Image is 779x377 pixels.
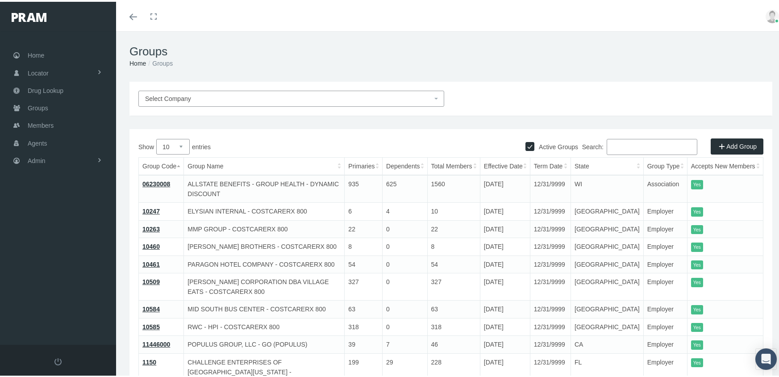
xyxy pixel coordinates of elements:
[480,254,530,272] td: [DATE]
[129,58,146,65] a: Home
[427,334,480,352] td: 46
[643,156,687,174] th: Group Type: activate to sort column ascending
[28,45,44,62] span: Home
[345,272,383,299] td: 327
[129,43,772,57] h1: Groups
[643,316,687,334] td: Employer
[142,357,156,364] a: 1150
[184,299,345,317] td: MID SOUTH BUS CENTER - COSTCARERX 800
[480,173,530,201] td: [DATE]
[571,218,644,236] td: [GEOGRAPHIC_DATA]
[184,173,345,201] td: ALLSTATE BENEFITS - GROUP HEALTH - DYNAMIC DISCOUNT
[691,259,703,268] itemstyle: Yes
[691,223,703,233] itemstyle: Yes
[12,11,46,20] img: PRAM_20_x_78.png
[383,156,428,174] th: Dependents: activate to sort column ascending
[383,334,428,352] td: 7
[383,316,428,334] td: 0
[142,276,160,284] a: 10509
[142,206,160,213] a: 10247
[142,304,160,311] a: 10584
[755,347,777,368] div: Open Intercom Messenger
[480,334,530,352] td: [DATE]
[571,316,644,334] td: [GEOGRAPHIC_DATA]
[691,205,703,215] itemstyle: Yes
[28,133,47,150] span: Agents
[530,201,571,219] td: 12/31/9999
[427,218,480,236] td: 22
[345,299,383,317] td: 63
[530,156,571,174] th: Term Date: activate to sort column ascending
[345,218,383,236] td: 22
[691,321,703,331] itemstyle: Yes
[28,63,49,80] span: Locator
[184,334,345,352] td: POPULUS GROUP, LLC - GO (POPULUS)
[383,272,428,299] td: 0
[582,137,697,153] label: Search:
[345,156,383,174] th: Primaries: activate to sort column ascending
[139,156,184,174] th: Group Code: activate to sort column descending
[138,137,451,153] label: Show entries
[571,236,644,254] td: [GEOGRAPHIC_DATA]
[427,173,480,201] td: 1560
[571,334,644,352] td: CA
[480,236,530,254] td: [DATE]
[571,299,644,317] td: [GEOGRAPHIC_DATA]
[530,299,571,317] td: 12/31/9999
[480,156,530,174] th: Effective Date: activate to sort column ascending
[530,173,571,201] td: 12/31/9999
[383,299,428,317] td: 0
[427,272,480,299] td: 327
[530,236,571,254] td: 12/31/9999
[480,316,530,334] td: [DATE]
[28,151,46,168] span: Admin
[530,272,571,299] td: 12/31/9999
[480,218,530,236] td: [DATE]
[383,173,428,201] td: 625
[142,259,160,266] a: 10461
[571,156,644,174] th: State: activate to sort column ascending
[345,201,383,219] td: 6
[571,254,644,272] td: [GEOGRAPHIC_DATA]
[184,201,345,219] td: ELYSIAN INTERNAL - COSTCARERX 800
[530,254,571,272] td: 12/31/9999
[766,8,779,21] img: user-placeholder.jpg
[184,156,345,174] th: Group Name: activate to sort column ascending
[28,80,63,97] span: Drug Lookup
[345,254,383,272] td: 54
[142,179,170,186] a: 06230008
[427,236,480,254] td: 8
[571,201,644,219] td: [GEOGRAPHIC_DATA]
[643,299,687,317] td: Employer
[28,98,48,115] span: Groups
[530,218,571,236] td: 12/31/9999
[383,236,428,254] td: 0
[643,272,687,299] td: Employer
[427,299,480,317] td: 63
[643,201,687,219] td: Employer
[184,272,345,299] td: [PERSON_NAME] CORPORATION DBA VILLAGE EATS - COSTCARERX 800
[383,254,428,272] td: 0
[28,115,54,132] span: Members
[643,334,687,352] td: Employer
[480,272,530,299] td: [DATE]
[427,254,480,272] td: 54
[145,93,191,101] span: Select Company
[184,236,345,254] td: [PERSON_NAME] BROTHERS - COSTCARERX 800
[345,316,383,334] td: 318
[142,322,160,329] a: 10585
[643,173,687,201] td: Association
[534,140,578,150] label: Active Groups
[571,272,644,299] td: [GEOGRAPHIC_DATA]
[691,303,703,313] itemstyle: Yes
[142,339,170,346] a: 11446000
[427,156,480,174] th: Total Members: activate to sort column ascending
[184,316,345,334] td: RWC - HPI - COSTCARERX 800
[142,224,160,231] a: 10263
[480,299,530,317] td: [DATE]
[480,201,530,219] td: [DATE]
[184,254,345,272] td: PARAGON HOTEL COMPANY - COSTCARERX 800
[711,137,763,153] a: Add Group
[687,156,763,174] th: Accepts New Members: activate to sort column ascending
[643,254,687,272] td: Employer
